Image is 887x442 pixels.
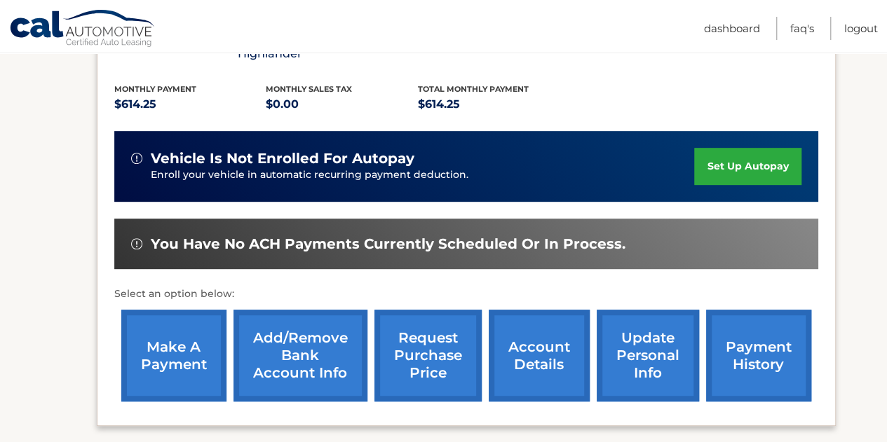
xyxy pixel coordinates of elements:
[233,310,367,401] a: Add/Remove bank account info
[418,84,529,94] span: Total Monthly Payment
[151,235,625,253] span: You have no ACH payments currently scheduled or in process.
[790,17,814,40] a: FAQ's
[114,286,818,303] p: Select an option below:
[844,17,878,40] a: Logout
[151,150,414,167] span: vehicle is not enrolled for autopay
[266,84,352,94] span: Monthly sales Tax
[9,9,156,50] a: Cal Automotive
[704,17,760,40] a: Dashboard
[151,167,695,183] p: Enroll your vehicle in automatic recurring payment deduction.
[121,310,226,401] a: make a payment
[706,310,811,401] a: payment history
[131,153,142,164] img: alert-white.svg
[694,148,801,185] a: set up autopay
[114,84,196,94] span: Monthly Payment
[418,95,570,114] p: $614.25
[266,95,418,114] p: $0.00
[597,310,699,401] a: update personal info
[489,310,590,401] a: account details
[131,238,142,249] img: alert-white.svg
[374,310,482,401] a: request purchase price
[114,95,266,114] p: $614.25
